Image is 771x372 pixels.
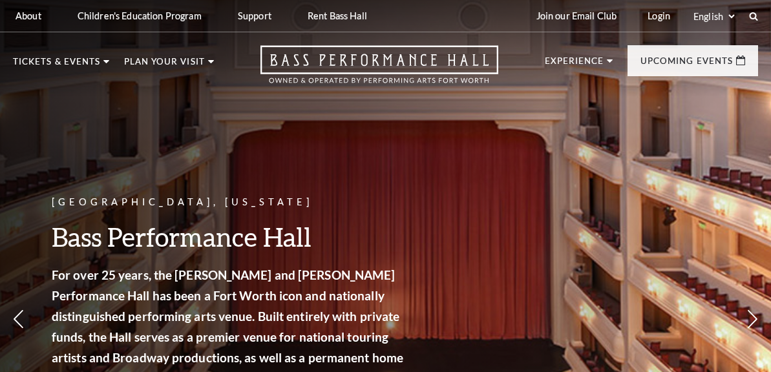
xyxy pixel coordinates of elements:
[238,10,271,21] p: Support
[640,57,733,72] p: Upcoming Events
[124,57,205,73] p: Plan Your Visit
[16,10,41,21] p: About
[52,194,407,211] p: [GEOGRAPHIC_DATA], [US_STATE]
[545,57,604,72] p: Experience
[52,220,407,253] h3: Bass Performance Hall
[691,10,737,23] select: Select:
[308,10,367,21] p: Rent Bass Hall
[13,57,100,73] p: Tickets & Events
[78,10,202,21] p: Children's Education Program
